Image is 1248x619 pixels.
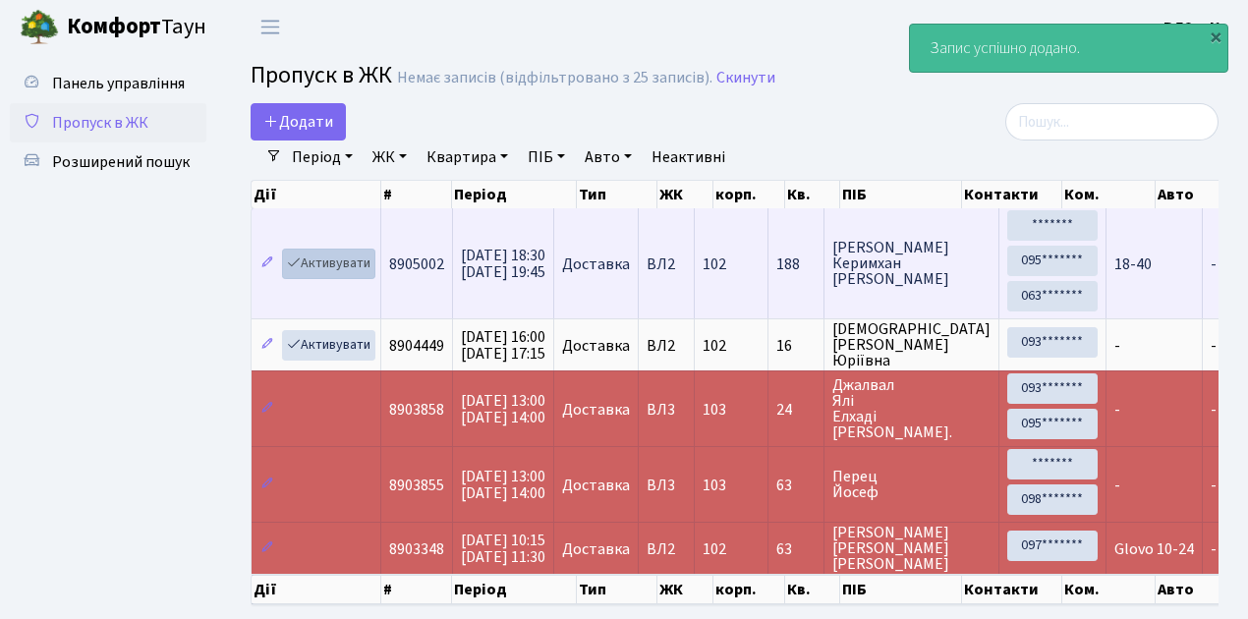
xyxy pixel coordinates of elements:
span: 8903855 [389,475,444,496]
span: 18-40 [1114,253,1152,275]
span: 103 [703,399,726,421]
th: # [381,575,452,604]
b: ВЛ2 -. К. [1163,17,1224,38]
a: ПІБ [520,141,573,174]
a: Скинути [716,69,775,87]
span: ВЛ2 [647,541,686,557]
th: Ком. [1062,575,1156,604]
span: 102 [703,538,726,560]
span: 102 [703,335,726,357]
span: [DATE] 16:00 [DATE] 17:15 [461,326,545,365]
span: 8903348 [389,538,444,560]
span: - [1114,335,1120,357]
th: Період [452,181,577,208]
th: Дії [252,575,381,604]
span: Glovo 10-24 [1114,538,1194,560]
span: Доставка [562,402,630,418]
a: ЖК [365,141,415,174]
span: ВЛ2 [647,338,686,354]
a: Розширений пошук [10,142,206,182]
span: Доставка [562,338,630,354]
input: Пошук... [1005,103,1219,141]
th: Авто [1156,575,1220,604]
th: Період [452,575,577,604]
span: Пропуск в ЖК [251,58,392,92]
span: 188 [776,256,816,272]
span: - [1114,399,1120,421]
span: - [1211,538,1217,560]
th: Кв. [785,575,840,604]
span: Розширений пошук [52,151,190,173]
th: ПІБ [840,575,962,604]
th: Тип [577,181,657,208]
span: - [1211,475,1217,496]
span: ВЛ2 [647,256,686,272]
span: 63 [776,541,816,557]
a: Пропуск в ЖК [10,103,206,142]
span: - [1211,253,1217,275]
div: × [1206,27,1225,46]
a: Активувати [282,249,375,279]
th: Тип [577,575,657,604]
span: 8903858 [389,399,444,421]
span: 16 [776,338,816,354]
a: Активувати [282,330,375,361]
th: ПІБ [840,181,962,208]
span: [DEMOGRAPHIC_DATA] [PERSON_NAME] Юріївна [832,321,991,368]
span: 8905002 [389,253,444,275]
div: Запис успішно додано. [910,25,1227,72]
b: Комфорт [67,11,161,42]
span: 102 [703,253,726,275]
span: Додати [263,111,333,133]
span: 8904449 [389,335,444,357]
th: корп. [713,575,785,604]
span: [DATE] 10:15 [DATE] 11:30 [461,530,545,568]
th: Авто [1156,181,1220,208]
span: Таун [67,11,206,44]
span: Джалвал Ялі Елхаді [PERSON_NAME]. [832,377,991,440]
th: ЖК [657,575,713,604]
th: Кв. [785,181,840,208]
a: Квартира [419,141,516,174]
span: ВЛ3 [647,478,686,493]
span: Пропуск в ЖК [52,112,148,134]
a: Додати [251,103,346,141]
span: [PERSON_NAME] [PERSON_NAME] [PERSON_NAME] [832,525,991,572]
span: 63 [776,478,816,493]
span: [DATE] 13:00 [DATE] 14:00 [461,390,545,428]
span: 103 [703,475,726,496]
th: Контакти [962,575,1062,604]
span: - [1114,475,1120,496]
th: ЖК [657,181,713,208]
a: Неактивні [644,141,733,174]
a: Панель управління [10,64,206,103]
span: 24 [776,402,816,418]
span: Панель управління [52,73,185,94]
th: Контакти [962,181,1062,208]
div: Немає записів (відфільтровано з 25 записів). [397,69,712,87]
th: Дії [252,181,381,208]
a: Авто [577,141,640,174]
span: [DATE] 18:30 [DATE] 19:45 [461,245,545,283]
th: Ком. [1062,181,1156,208]
a: ВЛ2 -. К. [1163,16,1224,39]
span: [PERSON_NAME] Керимхан [PERSON_NAME] [832,240,991,287]
span: Доставка [562,478,630,493]
a: Період [284,141,361,174]
span: Доставка [562,541,630,557]
button: Переключити навігацію [246,11,295,43]
span: [DATE] 13:00 [DATE] 14:00 [461,466,545,504]
span: - [1211,399,1217,421]
span: Перец Йосеф [832,469,991,500]
th: корп. [713,181,785,208]
th: # [381,181,452,208]
span: Доставка [562,256,630,272]
span: ВЛ3 [647,402,686,418]
span: - [1211,335,1217,357]
img: logo.png [20,8,59,47]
